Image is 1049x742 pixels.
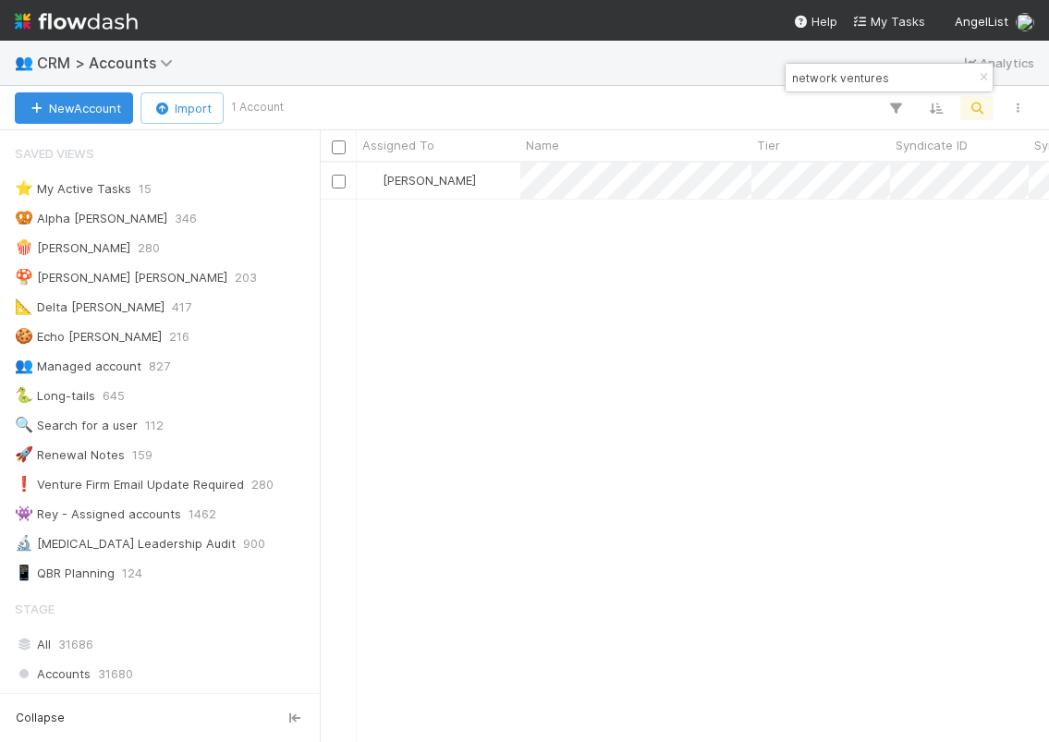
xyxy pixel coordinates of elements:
[332,140,346,154] input: Toggle All Rows Selected
[139,177,152,201] span: 15
[15,55,33,70] span: 👥
[15,562,115,585] div: QBR Planning
[16,710,65,726] span: Collapse
[90,692,97,715] span: 6
[58,633,93,656] span: 31686
[243,532,265,555] span: 900
[362,136,434,154] span: Assigned To
[15,239,33,255] span: 🍿
[169,325,189,348] span: 216
[15,476,33,492] span: ❗
[140,92,224,124] button: Import
[15,358,33,373] span: 👥
[15,446,33,462] span: 🚀
[15,384,95,407] div: Long-tails
[15,417,33,432] span: 🔍
[15,135,94,172] span: Saved Views
[332,175,346,189] input: Toggle Row Selected
[122,562,142,585] span: 124
[15,663,91,686] span: Accounts
[15,355,141,378] div: Managed account
[15,633,315,656] div: All
[172,296,191,319] span: 417
[235,266,257,289] span: 203
[788,67,973,89] input: Search...
[15,444,125,467] div: Renewal Notes
[149,355,170,378] span: 827
[15,92,133,124] button: NewAccount
[15,532,236,555] div: [MEDICAL_DATA] Leadership Audit
[383,173,476,188] span: [PERSON_NAME]
[526,136,559,154] span: Name
[15,565,33,580] span: 📱
[15,535,33,551] span: 🔬
[189,503,216,526] span: 1462
[145,414,164,437] span: 112
[37,54,182,72] span: CRM > Accounts
[15,503,181,526] div: Rey - Assigned accounts
[15,6,138,37] img: logo-inverted-e16ddd16eac7371096b0.svg
[955,14,1008,29] span: AngelList
[132,444,152,467] span: 159
[15,473,244,496] div: Venture Firm Email Update Required
[757,136,780,154] span: Tier
[15,180,33,196] span: ⭐
[103,384,125,407] span: 645
[15,692,82,715] span: Inactive
[98,663,133,686] span: 31680
[138,237,160,260] span: 280
[251,473,274,496] span: 280
[175,207,197,230] span: 346
[15,177,131,201] div: My Active Tasks
[1016,13,1034,31] img: avatar_d1f4bd1b-0b26-4d9b-b8ad-69b413583d95.png
[961,52,1034,74] a: Analytics
[231,99,284,116] small: 1 Account
[896,136,968,154] span: Syndicate ID
[793,12,837,30] div: Help
[15,590,55,627] span: Stage
[15,414,138,437] div: Search for a user
[15,505,33,521] span: 👾
[15,387,33,403] span: 🐍
[15,298,33,314] span: 📐
[15,266,227,289] div: [PERSON_NAME] [PERSON_NAME]
[852,14,925,29] span: My Tasks
[15,328,33,344] span: 🍪
[15,325,162,348] div: Echo [PERSON_NAME]
[15,237,130,260] div: [PERSON_NAME]
[365,173,380,188] img: avatar_0a9e60f7-03da-485c-bb15-a40c44fcec20.png
[15,269,33,285] span: 🍄
[15,210,33,225] span: 🥨
[15,207,167,230] div: Alpha [PERSON_NAME]
[15,296,165,319] div: Delta [PERSON_NAME]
